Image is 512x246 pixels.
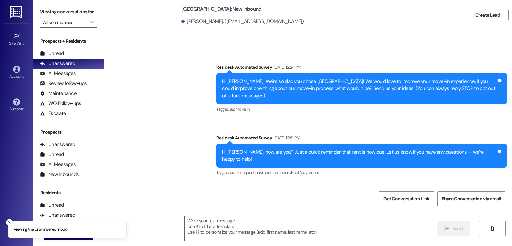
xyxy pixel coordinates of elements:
div: Prospects [33,129,104,136]
button: Send [437,221,470,236]
div: Unread [40,202,64,209]
div: All Messages [40,70,76,77]
span: Create Lead [475,12,500,19]
div: Unanswered [40,212,75,219]
img: ResiDesk Logo [10,6,23,18]
div: Residesk Automated Survey [216,64,507,73]
div: [DATE] 12:51 PM [272,134,300,141]
div: Unanswered [40,141,75,148]
button: Share Conversation via email [437,191,505,206]
i:  [90,20,94,25]
button: Create Lead [459,10,509,20]
div: [PERSON_NAME]. ([EMAIL_ADDRESS][DOMAIN_NAME]) [181,18,304,25]
i:  [490,226,495,231]
div: Hi [PERSON_NAME]! We're so glad you chose [GEOGRAPHIC_DATA]! We would love to improve your move-i... [222,78,496,99]
span: Delinquent payment reminders , [236,170,291,175]
a: Site Visit • [3,31,30,49]
div: Tagged as: [216,104,507,114]
div: Unread [40,151,64,158]
span: Get Conversation Link [383,195,429,202]
a: Support [3,96,30,114]
div: Prospects + Residents [33,38,104,45]
div: Unanswered [40,60,75,67]
p: Viewing the Unanswered inbox [14,227,67,233]
div: Unread [40,50,64,57]
div: New Inbounds [40,171,79,178]
span: • [24,40,25,45]
div: Hi [PERSON_NAME], how are you? Just a quick reminder that rent is now due. Let us know if you hav... [222,149,496,163]
a: Account [3,64,30,82]
div: Tagged as: [216,168,507,177]
div: Review follow-ups [40,80,87,87]
button: Close toast [6,219,13,226]
div: WO Follow-ups [40,100,81,107]
button: Get Conversation Link [379,191,434,206]
i:  [467,12,472,18]
span: Move in [236,106,249,112]
i:  [444,226,449,231]
div: Residesk Automated Survey [216,134,507,144]
span: Send [452,225,463,232]
span: Share Conversation via email [442,195,501,202]
div: Residents [33,189,104,196]
label: Viewing conversations for [40,7,97,17]
span: Rent/payments [291,170,319,175]
div: Maintenance [40,90,77,97]
b: [GEOGRAPHIC_DATA]: New Inbound [181,6,261,13]
input: All communities [43,17,87,28]
div: All Messages [40,161,76,168]
div: Escalate [40,110,66,117]
div: [DATE] 12:24 PM [272,64,301,71]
